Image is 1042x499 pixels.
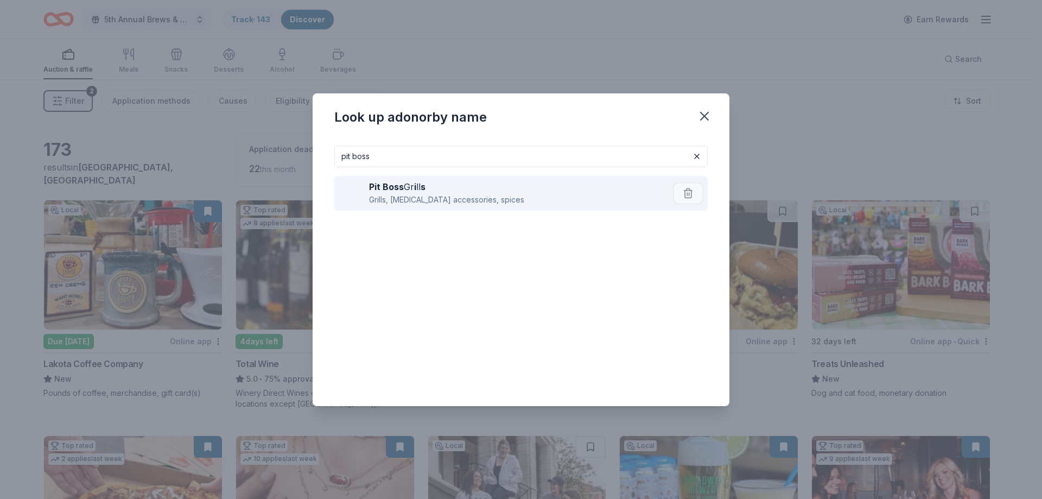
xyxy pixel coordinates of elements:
[339,180,365,206] img: Image for Pit Boss Grills
[421,181,425,192] strong: s
[369,180,524,193] div: Gr ll
[369,181,404,192] strong: Pit Boss
[369,193,524,206] div: Grills, [MEDICAL_DATA] accessories, spices
[334,109,487,126] div: Look up a donor by name
[334,146,708,167] input: Search
[414,181,416,192] strong: i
